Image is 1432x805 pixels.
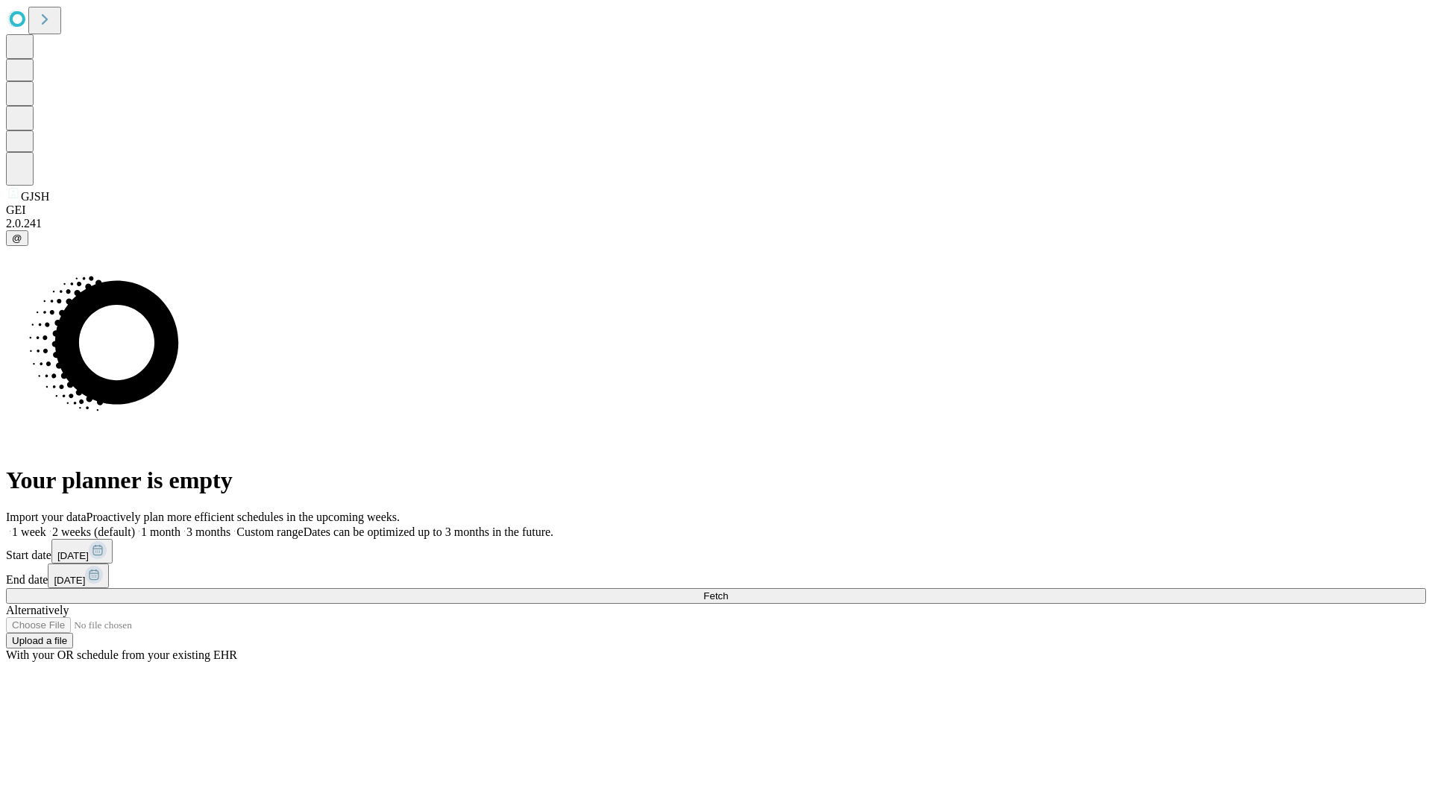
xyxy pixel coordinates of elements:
span: @ [12,233,22,244]
span: Import your data [6,511,87,523]
span: [DATE] [57,550,89,561]
span: 2 weeks (default) [52,525,135,538]
span: [DATE] [54,575,85,586]
div: End date [6,563,1426,588]
span: GJSH [21,190,49,203]
span: 1 month [141,525,180,538]
div: 2.0.241 [6,217,1426,230]
div: GEI [6,203,1426,217]
span: Custom range [236,525,303,538]
button: Upload a file [6,633,73,648]
button: [DATE] [48,563,109,588]
span: 3 months [186,525,230,538]
span: Dates can be optimized up to 3 months in the future. [304,525,553,538]
h1: Your planner is empty [6,467,1426,494]
button: Fetch [6,588,1426,604]
button: @ [6,230,28,246]
span: Alternatively [6,604,69,616]
span: Fetch [703,590,728,602]
span: 1 week [12,525,46,538]
span: Proactively plan more efficient schedules in the upcoming weeks. [87,511,400,523]
div: Start date [6,539,1426,563]
span: With your OR schedule from your existing EHR [6,648,237,661]
button: [DATE] [51,539,113,563]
